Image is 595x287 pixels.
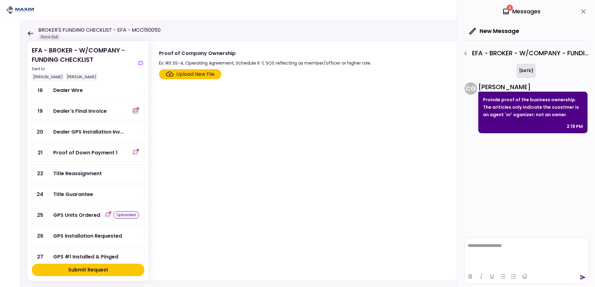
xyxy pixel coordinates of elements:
span: Click here to upload the required document [159,69,221,79]
button: Bullet list [498,272,508,281]
button: show-messages [132,107,139,115]
div: Dealer's Final Invoice [53,107,107,115]
button: Emojis [519,272,530,281]
a: 20Dealer GPS Installation Invoice [32,123,144,141]
a: 18Dealer Wire [32,81,144,99]
div: C G [465,82,477,95]
div: 2:19 PM [567,123,583,130]
button: show-messages [104,211,111,219]
div: 25 [32,206,48,224]
div: Docs Out [38,34,60,40]
button: close [578,6,589,17]
a: 25GPS Units Orderedshow-messagesuploaded [32,206,144,224]
button: show-messages [132,149,139,156]
button: Underline [487,272,497,281]
div: Title Guarantee [53,190,93,198]
div: Proof of Down Payment 1 [53,149,118,157]
div: Upload New File [176,71,215,78]
div: Messages [502,7,541,16]
div: [PERSON_NAME] [478,82,588,92]
div: [PERSON_NAME] [65,73,98,81]
div: 22 [32,165,48,182]
button: Submit Request [32,264,144,276]
button: Bold [465,272,476,281]
span: 3 [507,5,513,11]
h1: BROKER'S FUNDING CHECKLIST - EFA - MCC150050 [38,26,161,34]
a: 19Dealer's Final Invoiceshow-messages [32,102,144,120]
a: 21Proof of Down Payment 1show-messages [32,143,144,162]
button: show-messages [137,60,144,67]
div: Ex: IRS SS-4, Operating Agreement, Schedule K-1, SOS reflecting as member/officer or higher role. [159,59,371,67]
div: 19 [32,102,48,120]
div: 26 [32,227,48,245]
div: [DATE] [517,64,536,78]
div: 20 [32,123,48,141]
a: 24Title Guarantee [32,185,144,203]
div: 24 [32,185,48,203]
div: Proof of Company OwnershipEx: IRS SS-4, Operating Agreement, Schedule K-1, SOS reflecting as memb... [149,41,583,281]
div: Proof of Company Ownership [159,49,371,57]
button: New Message [465,23,524,39]
iframe: Rich Text Area [465,238,588,269]
div: GPS Units Ordered [53,211,100,219]
button: Italic [476,272,486,281]
div: 18 [32,81,48,99]
div: 27 [32,248,48,266]
p: Proivde proof of the business ownership. The ariticles only indicate the cuostmer is an agent 'or... [483,96,583,118]
div: GPS #1 Installed & Pinged [53,253,118,261]
div: EFA - BROKER - W/COMPANY - FUNDING CHECKLIST [32,46,134,81]
a: 27GPS #1 Installed & Pinged [32,248,144,266]
div: [PERSON_NAME] [32,73,64,81]
a: 26GPS Installation Requested [32,227,144,245]
button: Numbered list [508,272,519,281]
div: Dealer Wire [53,86,83,94]
button: send [580,274,586,280]
div: Submit Request [68,266,108,274]
div: EFA - BROKER - W/COMPANY - FUNDING CHECKLIST - Proof of Company Ownership [460,48,589,59]
a: 22Title Reassignment [32,164,144,183]
div: Sent to: [32,66,134,72]
img: Partner icon [6,5,34,15]
div: 21 [32,144,48,162]
div: uploaded [113,211,139,219]
div: GPS Installation Requested [53,232,122,240]
div: Dealer GPS Installation Invoice [53,128,124,136]
div: Title Reassignment [53,170,102,177]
